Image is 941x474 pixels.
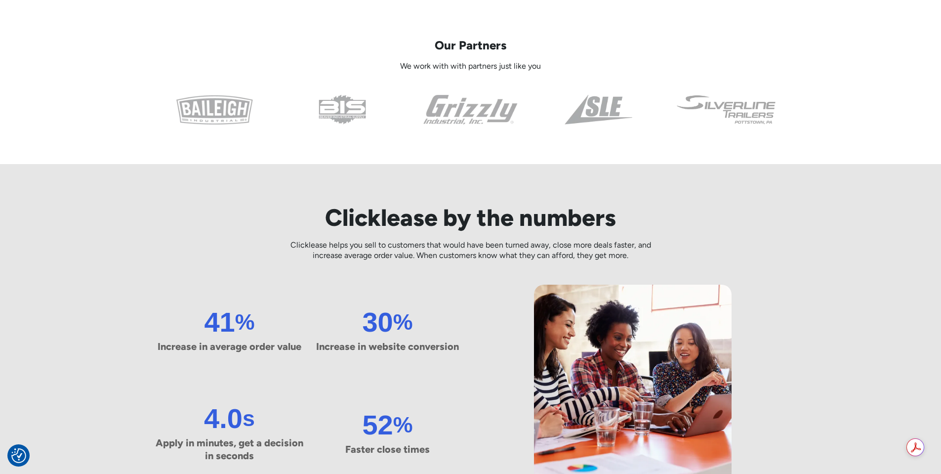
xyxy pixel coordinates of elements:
[362,412,393,437] h3: 52
[176,95,253,125] img: baileigh logo
[204,309,235,335] h3: 41
[393,412,413,437] h3: %
[155,38,787,53] p: Our Partners
[243,406,255,431] h3: s
[235,309,255,335] h3: %
[423,95,518,125] img: the grizzly industrial inc logo
[281,204,660,232] h2: Clicklease by the numbers
[676,95,777,125] img: undefined
[319,95,366,125] img: the logo for beaver industrial supply
[281,240,660,261] p: Clicklease helps you sell to customers that would have been turned away, close more deals faster,...
[393,309,413,335] h3: %
[313,443,463,456] p: Faster close times
[362,309,393,335] h3: 30
[204,406,243,431] h3: 4.0
[11,448,26,463] button: Consent Preferences
[155,436,305,462] p: Apply in minutes, get a decision in seconds
[313,340,463,353] p: Increase in website conversion
[11,448,26,463] img: Revisit consent button
[155,340,305,353] p: Increase in average order value
[565,95,632,125] img: a black and white photo of the side of a triangle
[155,61,787,72] p: We work with with partners just like you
